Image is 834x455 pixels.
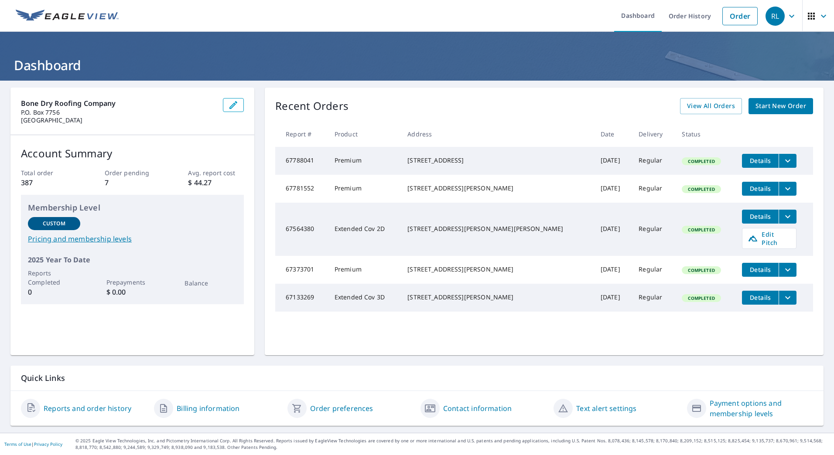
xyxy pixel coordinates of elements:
a: Payment options and membership levels [710,398,813,419]
a: Privacy Policy [34,441,62,447]
p: Bone Dry Roofing Company [21,98,216,109]
td: Extended Cov 3D [328,284,400,312]
a: Start New Order [749,98,813,114]
a: Reports and order history [44,403,131,414]
a: Order [722,7,758,25]
p: Recent Orders [275,98,349,114]
button: detailsBtn-67788041 [742,154,779,168]
p: Reports Completed [28,268,80,287]
button: filesDropdownBtn-67133269 [779,291,796,305]
td: Premium [328,256,400,284]
td: 67133269 [275,284,328,312]
div: [STREET_ADDRESS][PERSON_NAME][PERSON_NAME] [407,224,587,233]
span: Edit Pitch [748,230,791,247]
td: Regular [632,175,675,203]
a: Text alert settings [576,403,636,414]
button: filesDropdownBtn-67788041 [779,154,796,168]
td: 67564380 [275,203,328,256]
th: Product [328,121,400,147]
p: P.O. Box 7756 [21,109,216,116]
a: View All Orders [680,98,742,114]
td: Premium [328,175,400,203]
th: Date [594,121,632,147]
span: Completed [683,267,720,273]
td: Extended Cov 2D [328,203,400,256]
span: Completed [683,186,720,192]
span: Details [747,293,773,302]
button: filesDropdownBtn-67564380 [779,210,796,224]
td: 67781552 [275,175,328,203]
p: Order pending [105,168,161,177]
td: Regular [632,256,675,284]
th: Delivery [632,121,675,147]
td: [DATE] [594,284,632,312]
span: View All Orders [687,101,735,112]
img: EV Logo [16,10,119,23]
p: 2025 Year To Date [28,255,237,265]
th: Address [400,121,594,147]
td: [DATE] [594,175,632,203]
a: Billing information [177,403,239,414]
th: Report # [275,121,328,147]
p: 7 [105,177,161,188]
td: Premium [328,147,400,175]
th: Status [675,121,735,147]
a: Edit Pitch [742,228,796,249]
td: [DATE] [594,203,632,256]
td: [DATE] [594,256,632,284]
p: © 2025 Eagle View Technologies, Inc. and Pictometry International Corp. All Rights Reserved. Repo... [75,438,830,451]
p: Membership Level [28,202,237,214]
span: Completed [683,295,720,301]
button: detailsBtn-67373701 [742,263,779,277]
p: Prepayments [106,278,159,287]
a: Pricing and membership levels [28,234,237,244]
p: Quick Links [21,373,813,384]
a: Terms of Use [4,441,31,447]
div: [STREET_ADDRESS][PERSON_NAME] [407,184,587,193]
p: [GEOGRAPHIC_DATA] [21,116,216,124]
p: $ 44.27 [188,177,244,188]
span: Completed [683,158,720,164]
p: $ 0.00 [106,287,159,297]
button: detailsBtn-67564380 [742,210,779,224]
div: [STREET_ADDRESS] [407,156,587,165]
span: Details [747,265,773,274]
h1: Dashboard [10,56,824,74]
div: RL [766,7,785,26]
p: 387 [21,177,77,188]
p: Balance [185,278,237,288]
button: filesDropdownBtn-67373701 [779,263,796,277]
span: Details [747,156,773,165]
button: detailsBtn-67133269 [742,291,779,305]
button: filesDropdownBtn-67781552 [779,182,796,196]
a: Order preferences [310,403,373,414]
td: 67373701 [275,256,328,284]
td: Regular [632,147,675,175]
p: Custom [43,220,65,227]
span: Start New Order [755,101,806,112]
td: 67788041 [275,147,328,175]
p: 0 [28,287,80,297]
td: [DATE] [594,147,632,175]
p: Account Summary [21,146,244,161]
div: [STREET_ADDRESS][PERSON_NAME] [407,293,587,302]
div: [STREET_ADDRESS][PERSON_NAME] [407,265,587,274]
span: Completed [683,227,720,233]
a: Contact information [443,403,512,414]
td: Regular [632,203,675,256]
p: Avg. report cost [188,168,244,177]
span: Details [747,184,773,193]
td: Regular [632,284,675,312]
button: detailsBtn-67781552 [742,182,779,196]
p: | [4,441,62,447]
p: Total order [21,168,77,177]
span: Details [747,212,773,221]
